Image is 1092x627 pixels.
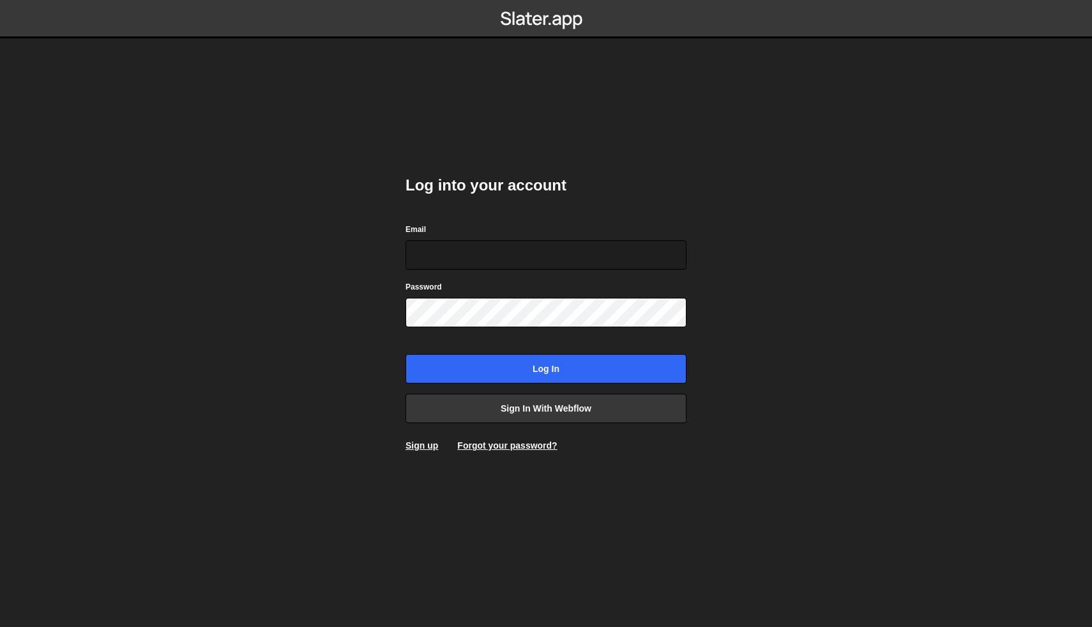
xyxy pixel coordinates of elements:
[406,223,426,236] label: Email
[406,281,442,293] label: Password
[406,394,686,423] a: Sign in with Webflow
[406,440,438,451] a: Sign up
[457,440,557,451] a: Forgot your password?
[406,175,686,196] h2: Log into your account
[406,354,686,383] input: Log in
